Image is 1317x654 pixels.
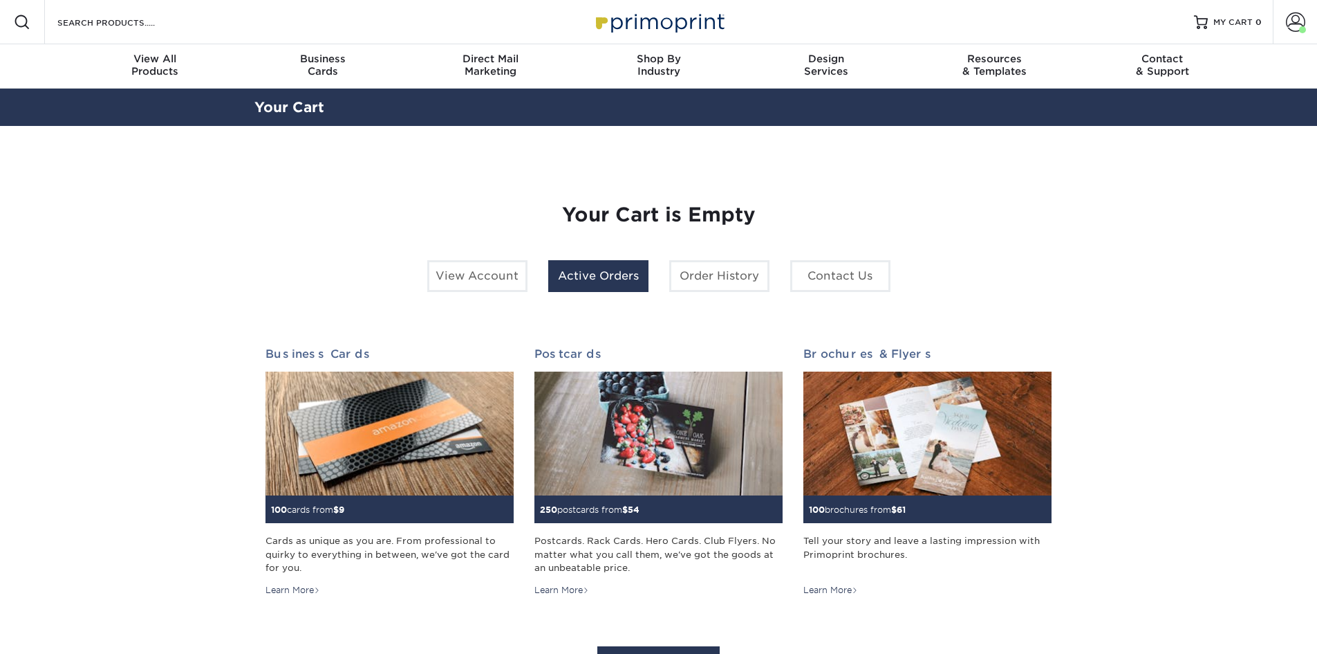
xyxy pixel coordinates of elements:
span: $ [891,505,897,515]
span: 9 [339,505,344,515]
span: Resources [910,53,1078,65]
a: Your Cart [254,99,324,116]
span: 100 [809,505,825,515]
div: Tell your story and leave a lasting impression with Primoprint brochures. [803,534,1052,574]
a: Active Orders [548,260,648,292]
div: Services [742,53,910,78]
a: BusinessCards [239,44,407,89]
h1: Your Cart is Empty [265,203,1052,227]
small: cards from [271,505,344,515]
h2: Brochures & Flyers [803,347,1052,361]
a: Order History [669,260,769,292]
a: View AllProducts [71,44,239,89]
input: SEARCH PRODUCTS..... [56,14,191,30]
a: Postcards 250postcards from$54 Postcards. Rack Cards. Hero Cards. Club Flyers. No matter what you... [534,347,783,597]
div: Industry [575,53,742,78]
span: $ [333,505,339,515]
small: brochures from [809,505,906,515]
span: Direct Mail [407,53,575,65]
span: View All [71,53,239,65]
a: DesignServices [742,44,910,89]
a: Shop ByIndustry [575,44,742,89]
a: Brochures & Flyers 100brochures from$61 Tell your story and leave a lasting impression with Primo... [803,347,1052,597]
div: Cards as unique as you are. From professional to quirky to everything in between, we've got the c... [265,534,514,574]
span: 61 [897,505,906,515]
div: & Templates [910,53,1078,78]
span: 0 [1255,17,1262,27]
span: MY CART [1213,17,1253,28]
h2: Business Cards [265,347,514,361]
a: View Account [427,260,527,292]
span: $ [622,505,628,515]
span: 54 [628,505,639,515]
span: Design [742,53,910,65]
img: Primoprint [590,7,728,37]
h2: Postcards [534,347,783,361]
div: Learn More [803,584,858,597]
div: Marketing [407,53,575,78]
div: Postcards. Rack Cards. Hero Cards. Club Flyers. No matter what you call them, we've got the goods... [534,534,783,574]
a: Contact& Support [1078,44,1246,89]
a: Contact Us [790,260,890,292]
iframe: Google Customer Reviews [3,612,118,649]
div: Learn More [265,584,320,597]
img: Brochures & Flyers [803,372,1052,496]
span: Shop By [575,53,742,65]
img: Business Cards [265,372,514,496]
a: Business Cards 100cards from$9 Cards as unique as you are. From professional to quirky to everyth... [265,347,514,597]
div: Learn More [534,584,589,597]
span: Contact [1078,53,1246,65]
img: Postcards [534,372,783,496]
span: 100 [271,505,287,515]
small: postcards from [540,505,639,515]
a: Direct MailMarketing [407,44,575,89]
div: & Support [1078,53,1246,78]
span: Business [239,53,407,65]
div: Cards [239,53,407,78]
a: Resources& Templates [910,44,1078,89]
span: 250 [540,505,557,515]
div: Products [71,53,239,78]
